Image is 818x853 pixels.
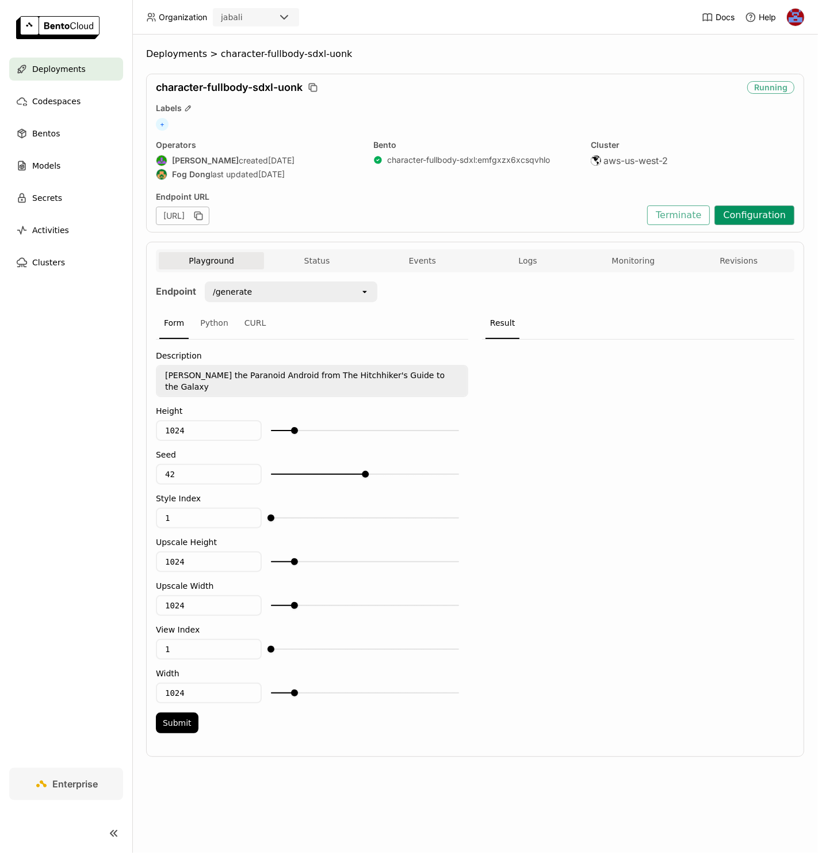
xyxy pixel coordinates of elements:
div: last updated [156,169,360,180]
a: Models [9,154,123,177]
a: Clusters [9,251,123,274]
a: Enterprise [9,768,123,800]
span: Enterprise [53,778,98,790]
button: Playground [159,252,264,269]
span: + [156,118,169,131]
div: Python [196,308,233,339]
div: CURL [240,308,271,339]
span: Organization [159,12,207,22]
span: Secrets [32,191,62,205]
button: Configuration [714,205,794,225]
div: jabali [221,12,243,23]
label: Description [156,351,468,360]
textarea: [PERSON_NAME] the Paranoid Android from The Hitchhiker's Guide to the Galaxy [157,366,467,396]
img: Jhonatan Oliveira [787,9,804,26]
label: Upscale Height [156,538,468,547]
div: Labels [156,103,794,113]
input: Selected jabali. [244,12,245,24]
div: Operators [156,140,360,150]
button: Events [370,252,475,269]
img: Shenyang Zhao [156,155,167,166]
div: Cluster [591,140,794,150]
div: Bento [373,140,577,150]
strong: Endpoint [156,285,196,297]
span: Models [32,159,60,173]
button: Status [264,252,369,269]
div: created [156,155,360,166]
span: character-fullbody-sdxl-uonk [221,48,353,60]
a: Deployments [9,58,123,81]
span: Logs [518,256,537,266]
a: Bentos [9,122,123,145]
img: Fog Dong [156,169,167,180]
span: Docs [716,12,735,22]
span: aws-us-west-2 [603,155,668,166]
div: [URL] [156,207,209,225]
strong: Fog Dong [172,169,211,180]
a: Codespaces [9,90,123,113]
a: Docs [702,12,735,23]
label: Upscale Width [156,581,468,591]
span: > [207,48,221,60]
span: Deployments [146,48,207,60]
div: Endpoint URL [156,192,641,202]
button: Terminate [647,205,710,225]
span: Activities [32,223,69,237]
a: Secrets [9,186,123,210]
label: Width [156,669,468,678]
svg: open [360,287,369,296]
label: View Index [156,625,468,634]
span: Bentos [32,127,60,140]
a: Activities [9,219,123,242]
strong: [PERSON_NAME] [172,155,239,166]
div: /generate [213,286,252,298]
div: Result [486,308,519,339]
button: Revisions [686,252,792,269]
span: [DATE] [258,169,285,180]
label: Style Index [156,494,468,503]
button: Submit [156,713,198,733]
div: Help [745,12,776,23]
span: Deployments [32,62,86,76]
div: Form [159,308,189,339]
span: character-fullbody-sdxl-uonk [156,81,303,94]
input: Selected /generate. [253,286,254,298]
span: Clusters [32,256,65,269]
label: Seed [156,450,468,459]
a: character-fullbody-sdxl:emfgxzx6xcsqvhlo [387,155,550,165]
span: [DATE] [268,155,295,166]
nav: Breadcrumbs navigation [146,48,804,60]
span: Codespaces [32,94,81,108]
div: Running [747,81,794,94]
span: Help [759,12,776,22]
button: Monitoring [580,252,686,269]
label: Height [156,406,468,416]
img: logo [16,16,100,39]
